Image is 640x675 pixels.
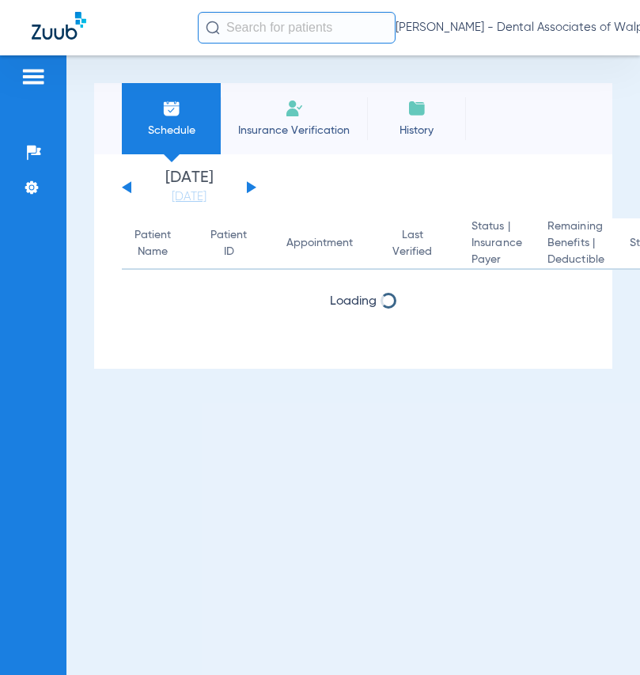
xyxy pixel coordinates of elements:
[21,67,46,86] img: hamburger-icon
[286,235,367,252] div: Appointment
[162,99,181,118] img: Schedule
[198,12,396,44] input: Search for patients
[134,227,171,260] div: Patient Name
[210,227,247,260] div: Patient ID
[233,123,355,138] span: Insurance Verification
[471,235,522,268] span: Insurance Payer
[32,12,86,40] img: Zuub Logo
[392,227,432,260] div: Last Verified
[142,170,237,205] li: [DATE]
[535,218,617,270] th: Remaining Benefits |
[134,123,209,138] span: Schedule
[286,235,353,252] div: Appointment
[392,227,446,260] div: Last Verified
[210,227,261,260] div: Patient ID
[379,123,454,138] span: History
[285,99,304,118] img: Manual Insurance Verification
[142,189,237,205] a: [DATE]
[134,227,185,260] div: Patient Name
[206,21,220,35] img: Search Icon
[330,295,377,308] span: Loading
[407,99,426,118] img: History
[459,218,535,270] th: Status |
[547,252,604,268] span: Deductible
